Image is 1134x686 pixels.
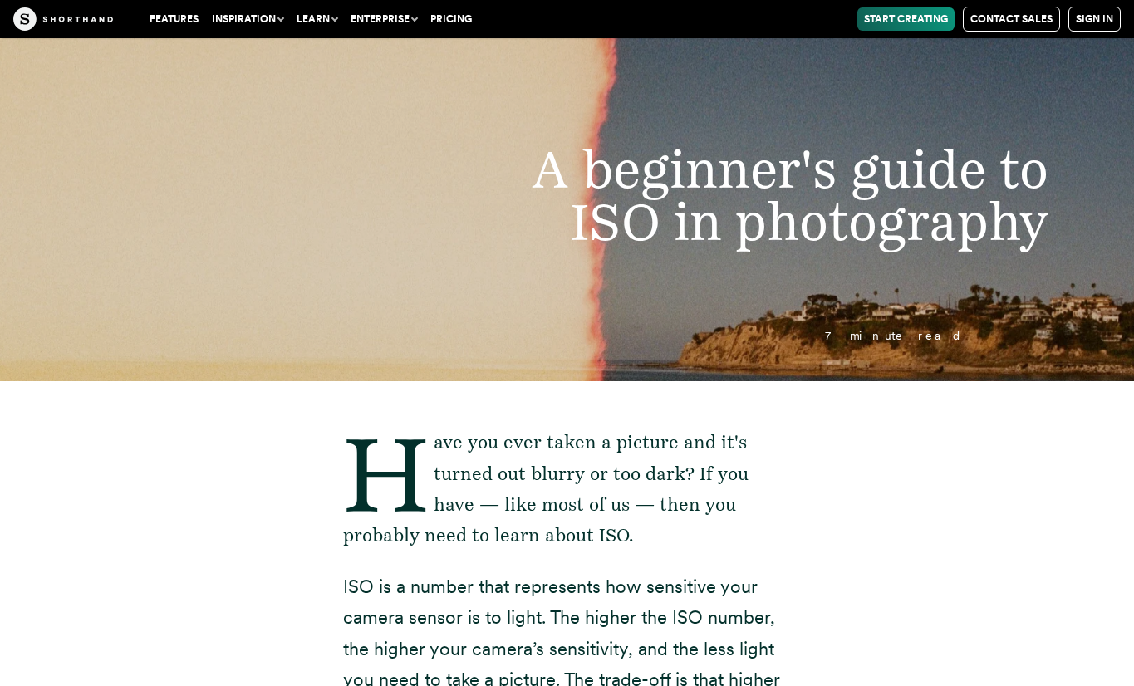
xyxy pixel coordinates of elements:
a: Start Creating [857,7,955,31]
h1: A beginner's guide to ISO in photography [481,143,1082,248]
button: Enterprise [344,7,424,31]
a: Pricing [424,7,479,31]
button: Learn [290,7,344,31]
a: Contact Sales [963,7,1060,32]
p: Have you ever taken a picture and it's turned out blurry or too dark? If you have — like most of ... [343,427,792,551]
img: The Craft [13,7,113,31]
a: Features [143,7,205,31]
button: Inspiration [205,7,290,31]
p: 7 minute read [138,330,996,342]
a: Sign in [1068,7,1121,32]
